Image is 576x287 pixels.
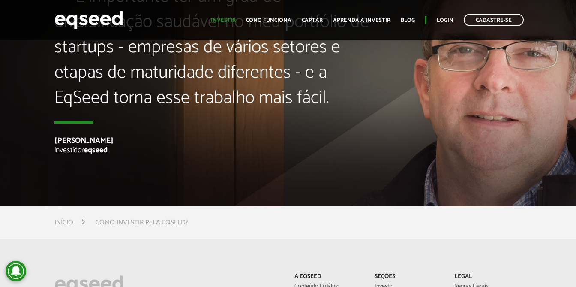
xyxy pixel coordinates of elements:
[437,18,453,23] a: Login
[54,136,378,146] p: [PERSON_NAME]
[246,18,291,23] a: Como funciona
[96,217,189,228] li: Como Investir pela EqSeed?
[54,219,73,226] a: Início
[211,18,236,23] a: Investir
[84,144,108,157] strong: eqseed
[375,273,442,281] p: Seções
[401,18,415,23] a: Blog
[464,14,524,26] a: Cadastre-se
[454,273,522,281] p: Legal
[54,9,123,31] img: EqSeed
[333,18,390,23] a: Aprenda a investir
[54,146,378,155] p: investidor
[294,273,362,281] p: A EqSeed
[302,18,323,23] a: Captar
